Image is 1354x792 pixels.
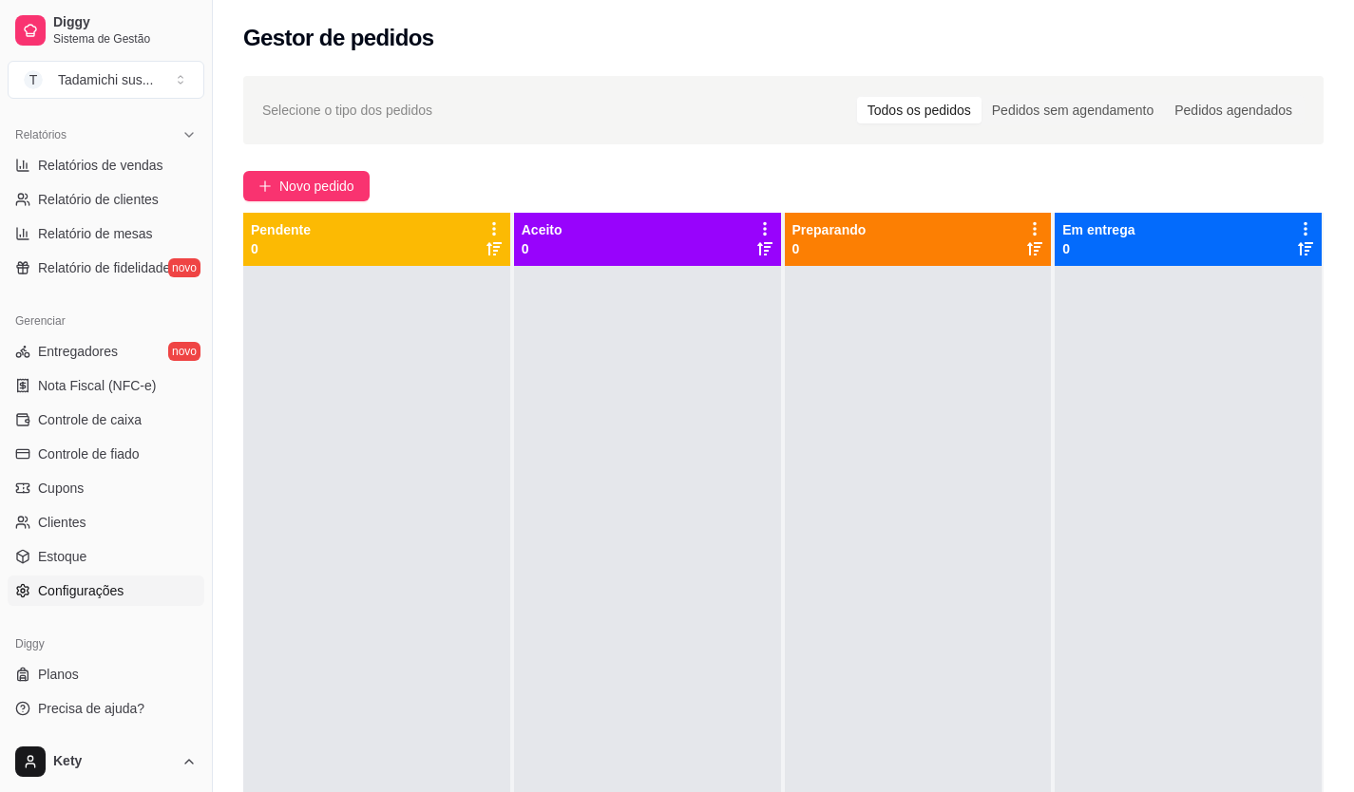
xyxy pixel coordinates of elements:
[262,100,432,121] span: Selecione o tipo dos pedidos
[243,23,434,53] h2: Gestor de pedidos
[8,370,204,401] a: Nota Fiscal (NFC-e)
[8,405,204,435] a: Controle de caixa
[8,184,204,215] a: Relatório de clientes
[8,473,204,503] a: Cupons
[243,171,370,201] button: Novo pedido
[279,176,354,197] span: Novo pedido
[522,220,563,239] p: Aceito
[38,581,124,600] span: Configurações
[38,258,170,277] span: Relatório de fidelidade
[8,541,204,572] a: Estoque
[8,253,204,283] a: Relatório de fidelidadenovo
[8,659,204,689] a: Planos
[522,239,563,258] p: 0
[58,70,153,89] div: Tadamichi sus ...
[38,342,118,361] span: Entregadores
[8,61,204,99] button: Select a team
[38,479,84,498] span: Cupons
[15,127,67,142] span: Relatórios
[53,31,197,47] span: Sistema de Gestão
[38,224,153,243] span: Relatório de mesas
[53,14,197,31] span: Diggy
[258,179,272,193] span: plus
[38,376,156,395] span: Nota Fiscal (NFC-e)
[8,575,204,606] a: Configurações
[8,336,204,367] a: Entregadoresnovo
[8,693,204,724] a: Precisa de ajuda?
[792,239,867,258] p: 0
[8,150,204,180] a: Relatórios de vendas
[38,156,163,175] span: Relatórios de vendas
[38,513,86,532] span: Clientes
[38,665,79,684] span: Planos
[251,239,311,258] p: 0
[38,410,142,429] span: Controle de caixa
[8,739,204,784] button: Kety
[857,97,982,123] div: Todos os pedidos
[1062,239,1135,258] p: 0
[53,753,174,770] span: Kety
[8,507,204,537] a: Clientes
[24,70,43,89] span: T
[8,8,204,53] a: DiggySistema de Gestão
[38,699,144,718] span: Precisa de ajuda?
[792,220,867,239] p: Preparando
[8,439,204,469] a: Controle de fiado
[1062,220,1135,239] p: Em entrega
[1164,97,1303,123] div: Pedidos agendados
[251,220,311,239] p: Pendente
[38,190,159,209] span: Relatório de clientes
[8,629,204,659] div: Diggy
[38,547,86,566] span: Estoque
[8,218,204,249] a: Relatório de mesas
[38,444,140,463] span: Controle de fiado
[982,97,1164,123] div: Pedidos sem agendamento
[8,306,204,336] div: Gerenciar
